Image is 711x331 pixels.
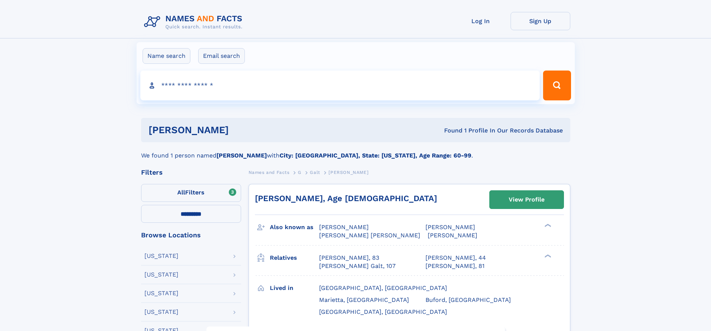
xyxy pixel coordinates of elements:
h3: Also known as [270,221,319,234]
span: Buford, [GEOGRAPHIC_DATA] [425,296,511,303]
span: [PERSON_NAME] [PERSON_NAME] [319,232,420,239]
span: Galt [310,170,320,175]
a: [PERSON_NAME], 83 [319,254,379,262]
b: City: [GEOGRAPHIC_DATA], State: [US_STATE], Age Range: 60-99 [280,152,471,159]
a: View Profile [490,191,564,209]
label: Filters [141,184,241,202]
div: View Profile [509,191,545,208]
label: Email search [198,48,245,64]
span: [GEOGRAPHIC_DATA], [GEOGRAPHIC_DATA] [319,284,447,291]
div: [US_STATE] [144,290,178,296]
a: Sign Up [511,12,570,30]
span: [PERSON_NAME] [328,170,368,175]
a: Names and Facts [249,168,290,177]
span: Marietta, [GEOGRAPHIC_DATA] [319,296,409,303]
div: ❯ [543,253,552,258]
div: [US_STATE] [144,309,178,315]
h3: Relatives [270,252,319,264]
a: G [298,168,302,177]
div: Found 1 Profile In Our Records Database [336,127,563,135]
span: G [298,170,302,175]
h1: [PERSON_NAME] [149,125,337,135]
a: Galt [310,168,320,177]
a: [PERSON_NAME], 44 [425,254,486,262]
a: [PERSON_NAME], 81 [425,262,484,270]
a: Log In [451,12,511,30]
span: [PERSON_NAME] [428,232,477,239]
img: Logo Names and Facts [141,12,249,32]
div: Browse Locations [141,232,241,238]
div: [US_STATE] [144,272,178,278]
span: [PERSON_NAME] [319,224,369,231]
span: [GEOGRAPHIC_DATA], [GEOGRAPHIC_DATA] [319,308,447,315]
div: ❯ [543,223,552,228]
div: We found 1 person named with . [141,142,570,160]
button: Search Button [543,71,571,100]
span: [PERSON_NAME] [425,224,475,231]
h3: Lived in [270,282,319,294]
div: Filters [141,169,241,176]
a: [PERSON_NAME], Age [DEMOGRAPHIC_DATA] [255,194,437,203]
input: search input [140,71,540,100]
a: [PERSON_NAME] Galt, 107 [319,262,396,270]
label: Name search [143,48,190,64]
div: [US_STATE] [144,253,178,259]
span: All [177,189,185,196]
b: [PERSON_NAME] [216,152,267,159]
